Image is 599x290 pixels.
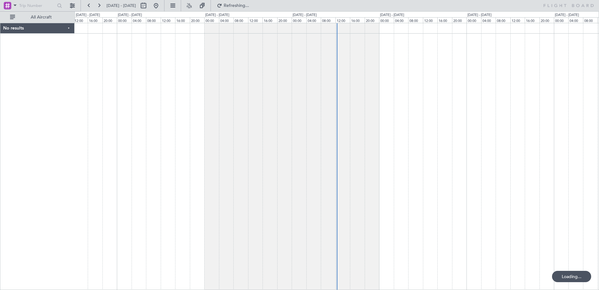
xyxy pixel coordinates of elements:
div: 16:00 [175,17,190,23]
div: [DATE] - [DATE] [293,13,317,18]
div: 20:00 [539,17,554,23]
div: 00:00 [466,17,481,23]
div: 08:00 [583,17,597,23]
div: 16:00 [350,17,364,23]
div: [DATE] - [DATE] [118,13,142,18]
div: [DATE] - [DATE] [76,13,100,18]
div: 08:00 [408,17,423,23]
div: Loading... [552,271,591,282]
div: 20:00 [365,17,379,23]
button: Refreshing... [214,1,252,11]
span: All Aircraft [16,15,66,19]
div: 12:00 [248,17,263,23]
div: [DATE] - [DATE] [380,13,404,18]
div: 16:00 [437,17,452,23]
div: 12:00 [161,17,175,23]
div: 20:00 [277,17,292,23]
div: 20:00 [102,17,117,23]
div: 08:00 [321,17,335,23]
div: 04:00 [219,17,233,23]
div: 04:00 [568,17,583,23]
div: 12:00 [510,17,525,23]
span: Refreshing... [223,3,250,8]
div: [DATE] - [DATE] [555,13,579,18]
div: 00:00 [379,17,393,23]
div: 12:00 [336,17,350,23]
div: 04:00 [481,17,496,23]
div: 12:00 [423,17,437,23]
input: Trip Number [19,1,55,10]
div: 08:00 [146,17,160,23]
div: 00:00 [554,17,568,23]
button: All Aircraft [7,12,68,22]
div: 00:00 [292,17,306,23]
div: 16:00 [525,17,539,23]
div: 16:00 [88,17,102,23]
div: 08:00 [233,17,248,23]
div: 20:00 [190,17,204,23]
div: 04:00 [132,17,146,23]
div: 00:00 [117,17,131,23]
span: [DATE] - [DATE] [107,3,136,8]
div: 04:00 [306,17,321,23]
div: 00:00 [204,17,219,23]
div: 04:00 [394,17,408,23]
div: 20:00 [452,17,466,23]
div: 12:00 [73,17,88,23]
div: 16:00 [263,17,277,23]
div: 08:00 [496,17,510,23]
div: [DATE] - [DATE] [467,13,492,18]
div: [DATE] - [DATE] [205,13,229,18]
